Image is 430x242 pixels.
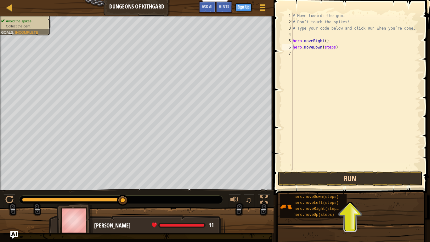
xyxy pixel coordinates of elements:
[209,221,214,229] span: 11
[293,207,341,211] span: hero.moveRight(steps)
[244,194,255,207] button: ♫
[219,3,229,9] span: Hints
[293,195,339,199] span: hero.moveDown(steps)
[57,203,93,238] img: thang_avatar_frame.png
[1,30,13,34] span: Goals
[282,38,293,44] div: 5
[235,3,252,11] button: Sign Up
[280,201,292,213] img: portrait.png
[6,19,32,23] span: Avoid the spikes.
[258,194,270,207] button: Toggle fullscreen
[282,19,293,25] div: 2
[1,24,47,29] li: Collect the gem.
[15,30,38,34] span: Incomplete
[152,222,214,228] div: health: 11 / 11
[1,19,47,24] li: Avoid the spikes.
[293,213,334,217] span: hero.moveUp(steps)
[282,25,293,32] div: 3
[10,231,18,239] button: Ask AI
[293,201,339,205] span: hero.moveLeft(steps)
[13,30,15,34] span: :
[228,194,241,207] button: Adjust volume
[245,195,252,205] span: ♫
[282,13,293,19] div: 1
[202,3,212,9] span: Ask AI
[282,32,293,38] div: 4
[94,222,218,230] div: [PERSON_NAME]
[255,1,270,16] button: Show game menu
[3,194,16,207] button: Ctrl + P: Pause
[199,1,216,13] button: Ask AI
[278,171,422,186] button: Run
[282,44,293,50] div: 6
[282,50,293,57] div: 7
[6,24,31,28] span: Collect the gem.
